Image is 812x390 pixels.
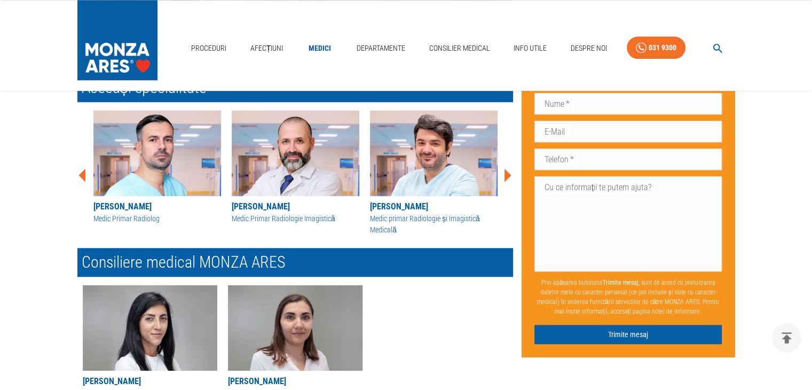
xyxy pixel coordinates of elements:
a: Afecțiuni [246,37,288,59]
a: Departamente [352,37,409,59]
div: [PERSON_NAME] [93,200,221,213]
a: [PERSON_NAME]Medic primar Radiologie și Imagistică Medicală [370,111,498,236]
p: Prin apăsarea butonului , sunt de acord cu prelucrarea datelor mele cu caracter personal (ce pot ... [534,274,722,321]
a: Proceduri [187,37,231,59]
div: Medic Primar Radiologie Imagistică [232,213,359,224]
a: Medici [303,37,337,59]
div: Medic primar Radiologie și Imagistică Medicală [370,213,498,236]
a: [PERSON_NAME]Medic Primar Radiolog [93,111,221,224]
img: Dr. Sebastian Botezatu [370,111,498,196]
a: Despre Noi [566,37,611,59]
button: delete [772,323,801,353]
a: 031 9300 [627,36,685,59]
div: [PERSON_NAME] [228,375,362,388]
img: Ioana Clincu [83,285,217,371]
b: Trimite mesaj [603,279,638,286]
img: Dr. Mihai Crețeanu Jr [232,111,359,196]
img: Dr. Razvan Stanciulescu [93,111,221,196]
button: Trimite mesaj [534,325,722,345]
a: Info Utile [509,37,551,59]
a: Consilier Medical [424,37,494,59]
a: [PERSON_NAME]Medic Primar Radiologie Imagistică [232,111,359,224]
div: 031 9300 [649,41,676,54]
h2: Consiliere medical MONZA ARES [77,248,513,277]
div: [PERSON_NAME] [232,200,359,213]
div: [PERSON_NAME] [83,375,217,388]
img: Alina Ioniță [228,285,362,371]
div: Medic Primar Radiolog [93,213,221,224]
div: [PERSON_NAME] [370,200,498,213]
